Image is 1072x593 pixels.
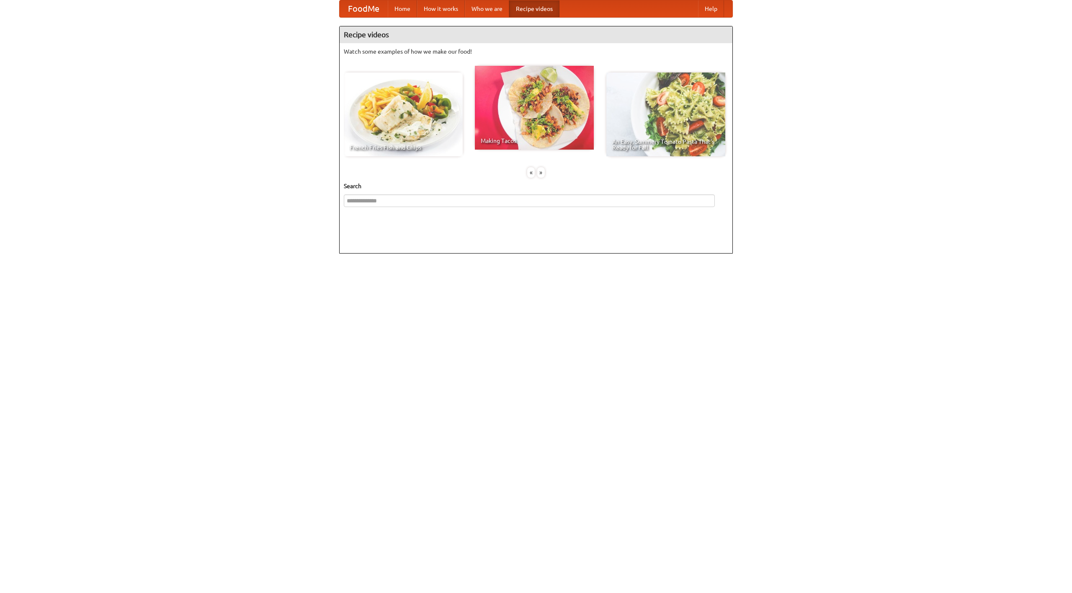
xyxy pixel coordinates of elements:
[537,167,545,178] div: »
[388,0,417,17] a: Home
[340,26,732,43] h4: Recipe videos
[350,145,457,150] span: French Fries Fish and Chips
[340,0,388,17] a: FoodMe
[606,73,725,156] a: An Easy, Summery Tomato Pasta That's Ready for Fall
[344,47,728,56] p: Watch some examples of how we make our food!
[509,0,559,17] a: Recipe videos
[465,0,509,17] a: Who we are
[481,138,588,144] span: Making Tacos
[417,0,465,17] a: How it works
[698,0,724,17] a: Help
[475,66,594,150] a: Making Tacos
[612,139,719,150] span: An Easy, Summery Tomato Pasta That's Ready for Fall
[344,182,728,190] h5: Search
[527,167,535,178] div: «
[344,73,463,156] a: French Fries Fish and Chips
